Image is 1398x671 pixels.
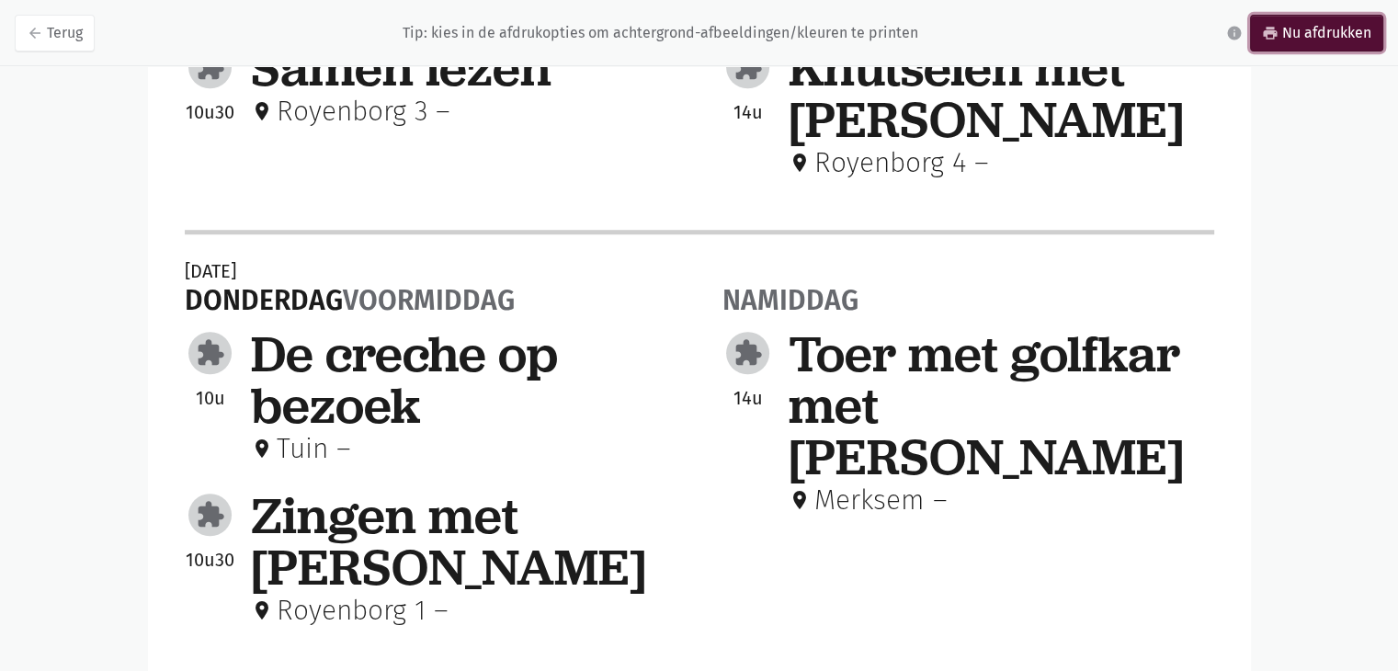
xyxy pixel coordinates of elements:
[733,52,762,82] i: extension
[789,486,948,514] div: Merksem –
[185,284,515,317] div: donderdag
[789,42,1214,145] div: Knutselen met [PERSON_NAME]
[733,387,763,409] span: 14u
[251,599,273,621] i: place
[789,149,989,176] div: Royenborg 4 –
[722,284,858,317] span: namiddag
[251,490,676,593] div: Zingen met [PERSON_NAME]
[789,489,811,511] i: place
[185,258,515,284] div: [DATE]
[251,438,273,460] i: place
[403,24,918,42] div: Tip: kies in de afdrukopties om achtergrond-afbeeldingen/kleuren te printen
[186,101,234,123] span: 10u30
[789,328,1214,483] div: Toer met golfkar met [PERSON_NAME]
[733,338,762,368] i: extension
[343,284,515,317] span: voormiddag
[1226,25,1243,41] i: info
[27,25,43,41] i: arrow_back
[195,500,224,529] i: extension
[1262,25,1279,41] i: print
[251,42,676,94] div: Samen lezen
[251,97,450,125] div: Royenborg 3 –
[733,101,763,123] span: 14u
[195,52,224,82] i: extension
[196,387,225,409] span: 10u
[186,549,234,571] span: 10u30
[251,100,273,122] i: place
[251,435,351,462] div: Tuin –
[15,15,95,51] a: arrow_backTerug
[251,328,676,431] div: De creche op bezoek
[789,152,811,174] i: place
[195,338,224,368] i: extension
[251,597,449,624] div: Royenborg 1 –
[1250,15,1383,51] a: printNu afdrukken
